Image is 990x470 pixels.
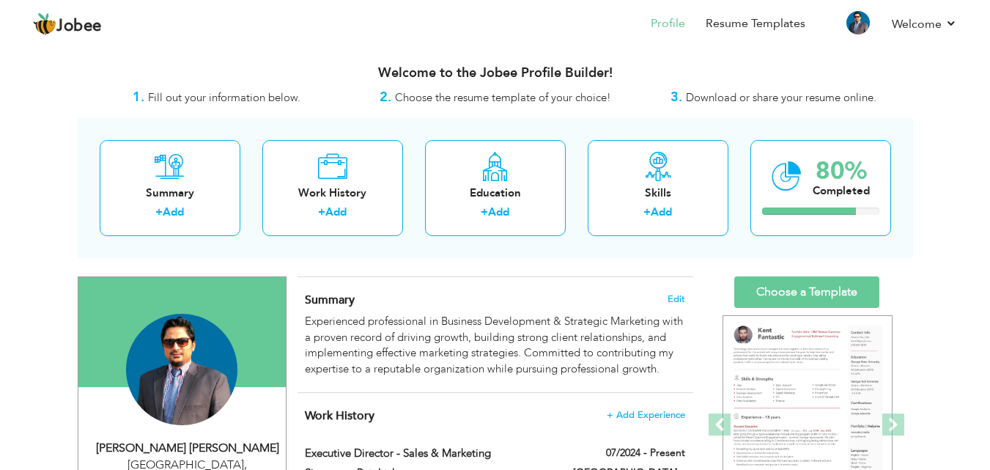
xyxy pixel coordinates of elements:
span: Edit [668,294,685,304]
div: Completed [813,183,870,199]
a: Resume Templates [706,15,805,32]
h4: This helps to show the companies you have worked for. [305,408,684,423]
span: Download or share your resume online. [686,90,876,105]
span: Jobee [56,18,102,34]
label: + [643,205,651,220]
img: Profile Img [846,11,870,34]
label: Executive Director - Sales & Marketing [305,446,551,461]
div: Experienced professional in Business Development & Strategic Marketing with a proven record of dr... [305,314,684,377]
h3: Welcome to the Jobee Profile Builder! [78,66,913,81]
a: Welcome [892,15,957,33]
strong: 1. [133,88,144,106]
a: Choose a Template [734,276,879,308]
div: Skills [599,186,717,201]
div: [PERSON_NAME] [PERSON_NAME] [89,440,286,457]
div: Summary [111,186,229,201]
label: 07/2024 - Present [606,446,685,460]
h4: Adding a summary is a quick and easy way to highlight your experience and interests. [305,293,684,307]
strong: 3. [671,88,682,106]
a: Add [163,205,184,219]
strong: 2. [380,88,391,106]
label: + [318,205,325,220]
label: + [155,205,163,220]
img: Ammad Mushtaq Chaudhry [126,314,237,425]
a: Jobee [33,12,102,36]
label: + [481,205,488,220]
span: Fill out your information below. [148,90,300,105]
div: Education [437,186,554,201]
a: Add [651,205,672,219]
span: + Add Experience [607,410,685,420]
span: Choose the resume template of your choice! [395,90,611,105]
div: Work History [274,186,391,201]
a: Profile [651,15,685,32]
a: Add [325,205,347,219]
img: jobee.io [33,12,56,36]
span: Work History [305,408,374,424]
div: 80% [813,159,870,183]
span: Summary [305,292,355,308]
a: Add [488,205,509,219]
